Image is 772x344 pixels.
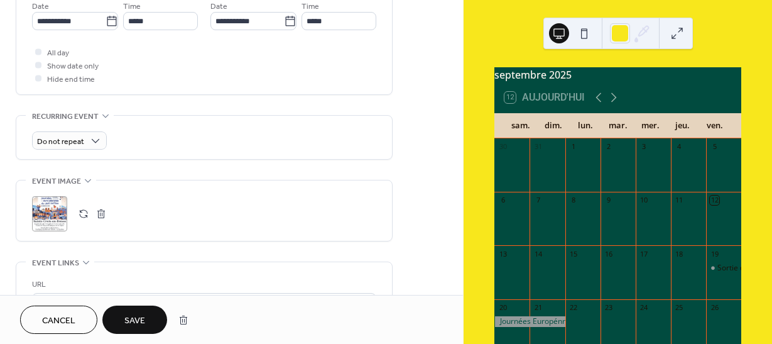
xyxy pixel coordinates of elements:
[498,196,508,205] div: 6
[666,113,699,138] div: jeu.
[604,249,614,258] div: 16
[32,196,67,231] div: ;
[498,249,508,258] div: 13
[47,47,69,60] span: All day
[533,142,543,152] div: 31
[675,196,684,205] div: 11
[504,113,537,138] div: sam.
[604,142,614,152] div: 2
[710,142,719,152] div: 5
[675,249,684,258] div: 18
[569,142,579,152] div: 1
[569,303,579,313] div: 22
[569,113,602,138] div: lun.
[699,113,731,138] div: ven.
[706,263,741,274] div: Sortie de l'ouvrage "Les Bressans d'aujourd'hui racontent"
[32,110,99,123] span: Recurring event
[47,73,95,86] span: Hide end time
[602,113,634,138] div: mar.
[710,303,719,313] div: 26
[32,175,81,188] span: Event image
[47,60,99,73] span: Show date only
[32,278,374,291] div: URL
[710,249,719,258] div: 19
[639,196,649,205] div: 10
[124,314,145,328] span: Save
[569,249,579,258] div: 15
[675,303,684,313] div: 25
[533,249,543,258] div: 14
[675,142,684,152] div: 4
[498,303,508,313] div: 20
[604,303,614,313] div: 23
[639,249,649,258] div: 17
[634,113,666,138] div: mer.
[639,303,649,313] div: 24
[32,257,79,270] span: Event links
[639,142,649,152] div: 3
[569,196,579,205] div: 8
[42,314,75,328] span: Cancel
[710,196,719,205] div: 12
[37,135,84,149] span: Do not repeat
[102,306,167,334] button: Save
[20,306,97,334] button: Cancel
[494,67,741,82] div: septembre 2025
[537,113,570,138] div: dim.
[533,303,543,313] div: 21
[604,196,614,205] div: 9
[533,196,543,205] div: 7
[494,316,565,327] div: Journées Europénnes du Patrimoine
[498,142,508,152] div: 30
